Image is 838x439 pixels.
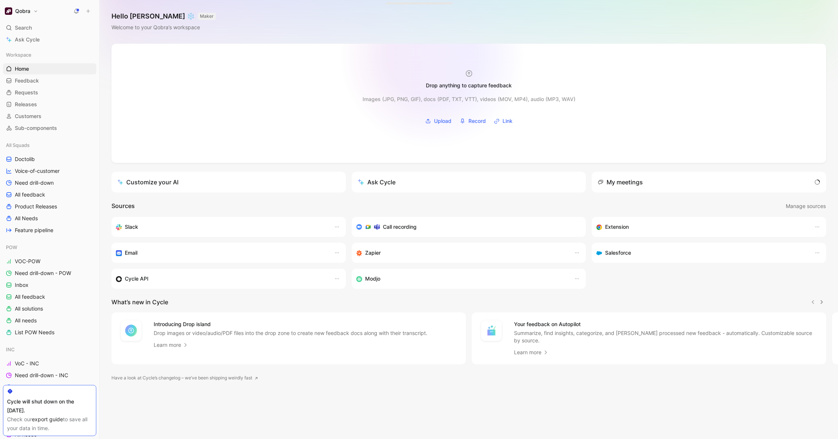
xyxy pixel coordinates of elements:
span: Home [15,65,29,73]
div: All SquadsDoctolibVoice-of-customerNeed drill-downAll feedbackProduct ReleasesAll NeedsFeature pi... [3,140,96,236]
button: QobraQobra [3,6,40,16]
span: Feedback [15,77,39,84]
span: POW [6,244,17,251]
a: Sub-components [3,123,96,134]
a: Ask Cycle [3,34,96,45]
span: Sub-components [15,124,57,132]
a: Customize your AI [111,172,346,192]
div: Ask Cycle [358,178,395,187]
div: INC [3,344,96,355]
div: Images (JPG, PNG, GIF), docs (PDF, TXT, VTT), videos (MOV, MP4), audio (MP3, WAV) [363,95,575,104]
a: Releases [3,99,96,110]
span: VOC-POW [15,258,40,265]
div: Sync your customers, send feedback and get updates in Slack [116,222,327,231]
a: List INC Needs [3,382,96,393]
a: Product Releases [3,201,96,212]
a: Feature pipeline [3,225,96,236]
div: Capture feedback from anywhere on the web [596,222,807,231]
p: Drop images or video/audio/PDF files into the drop zone to create new feedback docs along with th... [154,329,427,337]
a: All feedback [3,189,96,200]
img: Qobra [5,7,12,15]
a: VOC-POW [3,256,96,267]
span: Customers [15,113,41,120]
h4: Introducing Drop island [154,320,427,329]
span: Link [503,117,513,125]
button: Upload [423,115,454,127]
span: Doctolib [15,155,35,163]
button: Manage sources [785,201,826,211]
h3: Extension [605,222,629,231]
a: Feedback [3,75,96,86]
div: My meetings [598,178,643,187]
h3: Call recording [383,222,417,231]
h4: Your feedback on Autopilot [514,320,817,329]
a: Learn more [154,341,188,349]
div: Forward emails to your feedback inbox [116,248,327,257]
span: Workspace [6,51,31,58]
h3: Zapier [365,248,381,257]
span: Voice-of-customer [15,167,60,175]
span: All solutions [15,305,43,312]
div: Record & transcribe meetings from Zoom, Meet & Teams. [356,222,576,231]
div: Sync customers & send feedback from custom sources. Get inspired by our favorite use case [116,274,327,283]
span: Search [15,23,32,32]
a: Doctolib [3,154,96,165]
span: Need drill-down [15,179,54,187]
span: Record [468,117,486,125]
a: Need drill-down - POW [3,268,96,279]
span: Feature pipeline [15,227,53,234]
a: Customers [3,111,96,122]
span: List INC Needs [15,383,51,391]
h3: Salesforce [605,248,631,257]
a: All solutions [3,303,96,314]
button: Ask Cycle [352,172,586,192]
a: All needs [3,315,96,326]
a: export guide [32,416,63,422]
h1: Hello [PERSON_NAME] ❄️ [111,12,216,21]
a: Voice-of-customer [3,165,96,177]
span: INC [6,346,15,353]
span: Requests [15,89,38,96]
span: Manage sources [786,202,826,211]
a: Need drill-down - INC [3,370,96,381]
div: Capture feedback from thousands of sources with Zapier (survey results, recordings, sheets, etc). [356,248,567,257]
div: Search [3,22,96,33]
a: VoC - INC [3,358,96,369]
span: Product Releases [15,203,57,210]
span: All Squads [6,141,30,149]
div: Check our to save all your data in time. [7,415,92,433]
a: List POW Needs [3,327,96,338]
h2: What’s new in Cycle [111,298,168,306]
span: Releases [15,101,37,108]
a: Have a look at Cycle’s changelog – we’ve been shipping weirdly fast [111,374,258,382]
p: Summarize, find insights, categorize, and [PERSON_NAME] processed new feedback - automatically. C... [514,329,817,344]
div: Welcome to your Qobra’s workspace [111,23,216,32]
div: All Squads [3,140,96,151]
div: Workspace [3,49,96,60]
h1: Qobra [15,8,30,14]
div: Drop anything to capture feedback [426,81,512,90]
span: All needs [15,317,37,324]
div: Customize your AI [117,178,178,187]
span: All feedback [15,293,45,301]
div: Cycle will shut down on the [DATE]. [7,397,92,415]
span: VoC - INC [15,360,39,367]
span: Need drill-down - POW [15,269,71,277]
span: Inbox [15,281,29,289]
span: Ask Cycle [15,35,40,44]
h3: Slack [125,222,138,231]
button: Link [491,115,515,127]
span: Need drill-down - INC [15,372,68,379]
div: POW [3,242,96,253]
span: All Needs [15,215,38,222]
span: Upload [434,117,451,125]
button: MAKER [198,13,216,20]
a: Requests [3,87,96,98]
a: All feedback [3,291,96,302]
div: POWVOC-POWNeed drill-down - POWInboxAll feedbackAll solutionsAll needsList POW Needs [3,242,96,338]
h2: Sources [111,201,135,211]
a: All Needs [3,213,96,224]
h3: Modjo [365,274,380,283]
a: Need drill-down [3,177,96,188]
h3: Cycle API [125,274,148,283]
